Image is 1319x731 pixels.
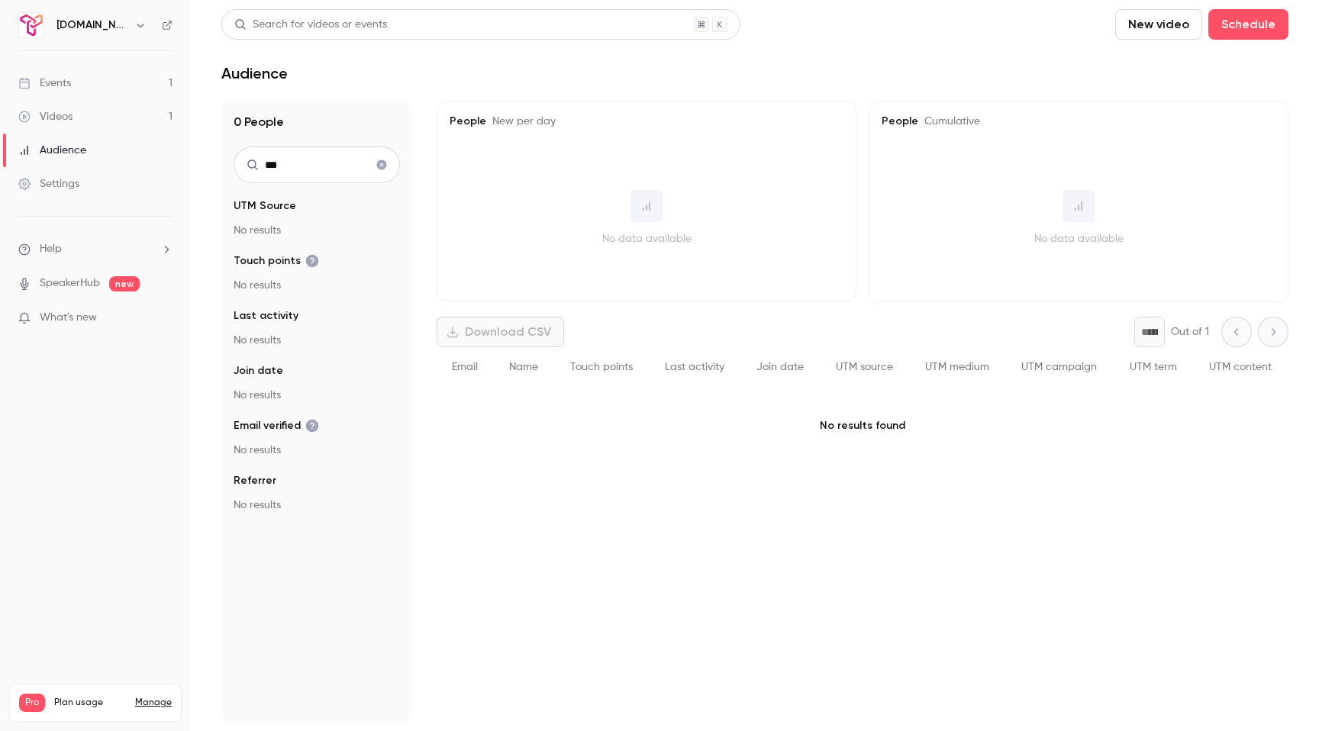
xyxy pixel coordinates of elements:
button: Schedule [1208,9,1288,40]
span: UTM content [1209,362,1272,372]
span: Cumulative [918,116,980,127]
p: No results [234,443,400,458]
li: help-dropdown-opener [18,241,173,257]
p: Out of 1 [1171,324,1209,340]
h5: People [450,114,843,129]
span: UTM term [1130,362,1177,372]
span: Pro [19,694,45,712]
span: Touch points [234,253,319,269]
button: New video [1115,9,1202,40]
span: Email verified [234,418,319,433]
span: Touch points [570,362,633,372]
span: Help [40,241,62,257]
a: Manage [135,697,172,709]
div: Videos [18,109,73,124]
span: Last activity [665,362,724,372]
p: No results [234,278,400,293]
span: UTM source [836,362,893,372]
p: No results [234,388,400,403]
span: new [109,276,140,291]
img: Trigify.io [19,13,44,37]
div: People list [437,347,1288,388]
span: UTM Source [234,198,296,214]
h5: People [882,114,1275,129]
p: No results [234,333,400,348]
span: UTM campaign [1021,362,1097,372]
span: New per day [486,116,556,127]
p: No results [234,498,400,513]
span: Name [509,362,538,372]
span: Join date [234,363,283,378]
button: Clear search [369,153,394,177]
span: UTM medium [925,362,989,372]
span: Email [452,362,478,372]
span: Join date [756,362,804,372]
span: What's new [40,310,97,326]
div: Events [18,76,71,91]
h1: 0 People [234,113,400,131]
div: Settings [18,176,79,192]
div: Audience [18,143,86,158]
h1: Audience [221,64,288,82]
span: Plan usage [54,697,126,709]
p: No results found [437,388,1288,464]
a: SpeakerHub [40,275,100,291]
span: Referrer [234,473,276,488]
h6: [DOMAIN_NAME] [56,18,128,33]
span: Last activity [234,308,298,324]
div: Search for videos or events [234,17,387,33]
p: No results [234,223,400,238]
